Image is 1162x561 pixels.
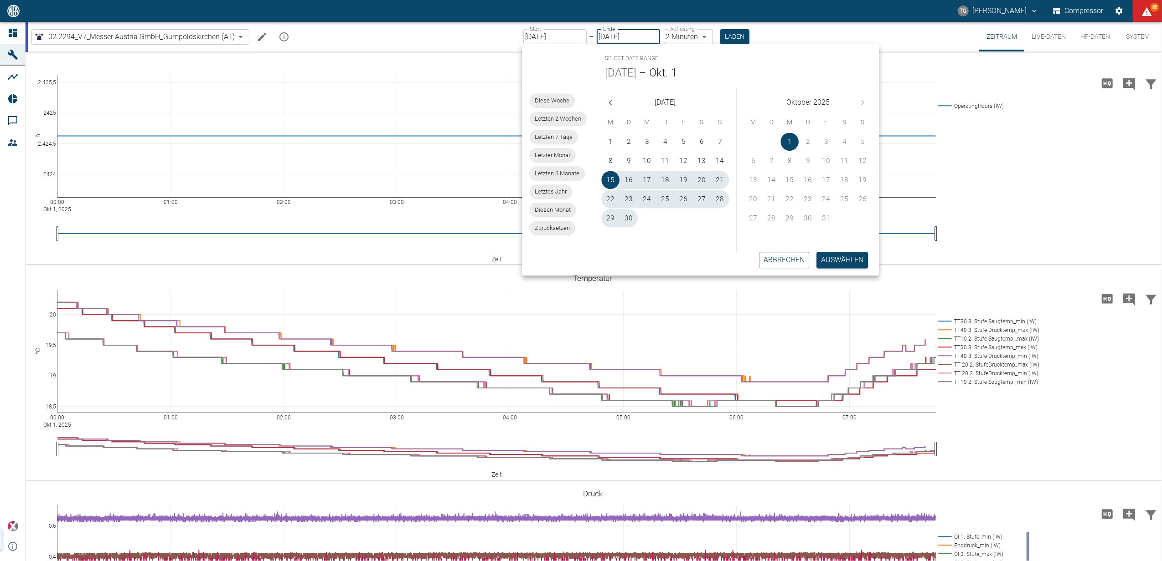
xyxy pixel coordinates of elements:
span: Freitag [818,113,834,132]
div: Letzten 2 Wochen [529,112,587,126]
label: Auflösung [670,25,695,33]
button: Einstellungen [1111,3,1127,19]
span: Montag [602,113,619,132]
span: Letztes Jahr [529,187,572,196]
button: 4 [656,133,675,151]
button: 22 [602,190,620,208]
button: 30 [620,209,638,227]
span: Sonntag [712,113,728,132]
span: Diese Woche [529,96,575,105]
button: [DATE] [605,66,636,81]
div: Letzten 7 Tage [529,130,578,144]
p: – [589,31,594,42]
span: Mittwoch [639,113,655,132]
button: Machine bearbeiten [253,28,271,46]
span: Hohe Auflösung [1096,78,1118,87]
div: TG [958,5,969,16]
button: 26 [675,190,693,208]
button: 27 [693,190,711,208]
label: Start [530,25,541,33]
span: 85 [1150,3,1159,12]
button: 15 [602,171,620,189]
input: DD.MM.YYYY [523,29,587,44]
span: Dienstag [763,113,780,132]
span: Dienstag [620,113,637,132]
div: Letzten 6 Monate [529,166,585,181]
span: Diesen Monat [529,205,576,214]
span: Samstag [836,113,852,132]
button: 14 [711,152,729,170]
span: Freitag [675,113,692,132]
button: 10 [638,152,656,170]
button: Kommentar hinzufügen [1118,287,1140,311]
button: 11 [656,152,675,170]
button: Previous month [601,93,620,112]
button: 3 [638,133,656,151]
button: Compressor [1051,3,1105,19]
button: Kommentar hinzufügen [1118,71,1140,95]
button: 1 [602,133,620,151]
div: Diesen Monat [529,203,576,217]
div: Letztes Jahr [529,184,572,199]
button: 24 [638,190,656,208]
span: Zurücksetzen [529,224,575,233]
span: Hohe Auflösung [1096,294,1118,302]
button: Kommentar hinzufügen [1118,502,1140,526]
button: 23 [620,190,638,208]
label: Ende [603,25,615,33]
span: [DATE] [655,96,676,109]
span: Letzten 2 Wochen [529,114,587,123]
button: 25 [656,190,675,208]
button: Laden [720,29,749,44]
button: 28 [711,190,729,208]
button: 29 [602,209,620,227]
button: 1 [781,133,799,151]
button: 13 [693,152,711,170]
button: System [1117,22,1158,51]
span: Donnerstag [800,113,816,132]
button: Okt. 1 [649,66,677,81]
img: logo [6,5,21,17]
button: Daten filtern [1140,502,1162,526]
span: Donnerstag [657,113,673,132]
span: Letzten 6 Monate [529,169,585,178]
button: thomas.gregoir@neuman-esser.com [956,3,1040,19]
span: Hohe Auflösung [1096,509,1118,518]
button: 9 [620,152,638,170]
span: Letzter Monat [529,151,576,160]
h5: – [636,66,649,81]
button: 20 [693,171,711,189]
span: 02.2294_V7_Messer Austria GmbH_Gumpoldskirchen (AT) [48,31,235,42]
button: Abbrechen [759,252,809,268]
button: Zeitraum [979,22,1024,51]
input: DD.MM.YYYY [597,29,660,44]
button: 18 [656,171,675,189]
span: Mittwoch [781,113,798,132]
button: Auswählen [816,252,868,268]
button: Live-Daten [1024,22,1073,51]
span: Letzten 7 Tage [529,133,578,142]
img: Xplore Logo [7,521,18,532]
div: Diese Woche [529,93,575,108]
span: Montag [745,113,761,132]
span: Select date range [605,51,658,66]
span: Samstag [693,113,710,132]
a: 02.2294_V7_Messer Austria GmbH_Gumpoldskirchen (AT) [34,31,235,42]
button: 21 [711,171,729,189]
button: 19 [675,171,693,189]
span: Sonntag [854,113,871,132]
button: 6 [693,133,711,151]
button: mission info [275,28,293,46]
button: Daten filtern [1140,287,1162,311]
button: 7 [711,133,729,151]
button: 2 [620,133,638,151]
button: Daten filtern [1140,71,1162,95]
div: 2 Minuten [664,29,713,44]
button: HF-Daten [1073,22,1117,51]
span: Oktober 2025 [786,96,830,109]
div: Letzter Monat [529,148,576,163]
button: 17 [638,171,656,189]
button: 8 [602,152,620,170]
